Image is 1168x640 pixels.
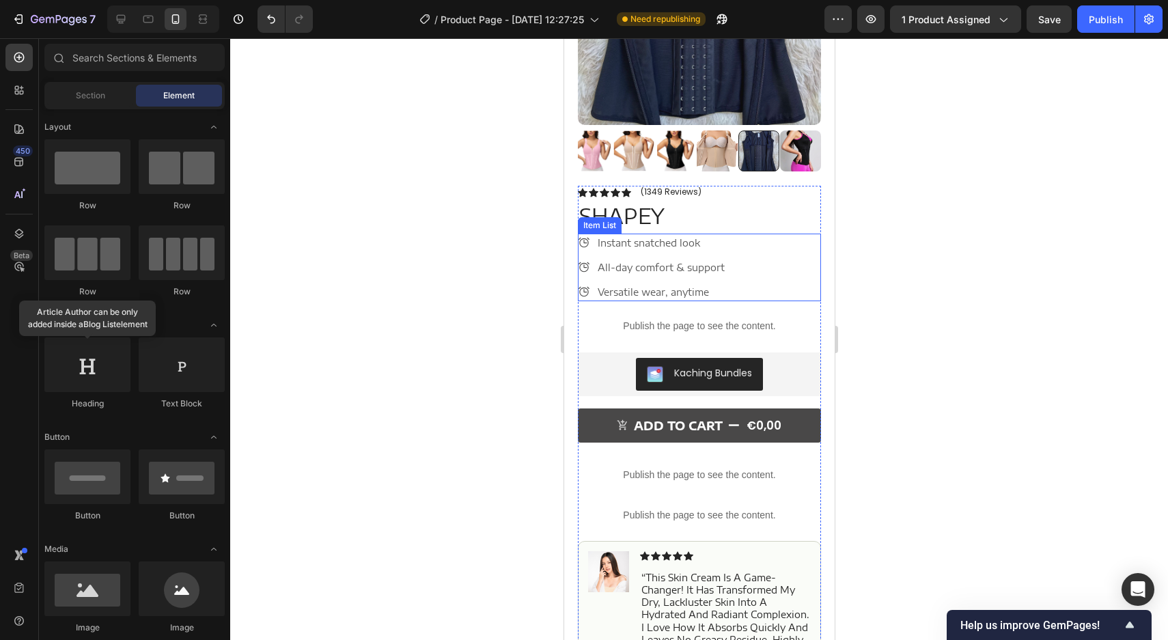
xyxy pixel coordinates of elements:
div: Image [44,622,130,634]
div: Text Block [139,398,225,410]
span: Button [44,431,70,443]
span: Media [44,543,68,555]
div: Row [44,199,130,212]
div: Open Intercom Messenger [1122,573,1154,606]
div: Beta [10,250,33,261]
span: Need republishing [630,13,700,25]
div: Button [44,510,130,522]
div: Button [139,510,225,522]
div: Image [139,622,225,634]
span: Section [76,89,105,102]
div: Publish [1089,12,1123,27]
div: Row [139,199,225,212]
input: Search Sections & Elements [44,44,225,71]
div: 450 [13,145,33,156]
button: 1 product assigned [890,5,1021,33]
span: 1 product assigned [902,12,990,27]
div: Row [44,286,130,298]
button: 7 [5,5,102,33]
span: Text [44,319,61,331]
iframe: Design area [564,38,835,640]
span: Toggle open [203,426,225,448]
span: Toggle open [203,538,225,560]
div: Undo/Redo [258,5,313,33]
p: 7 [89,11,96,27]
span: / [434,12,438,27]
p: “this skin cream is a game-changer! it has transformed my dry, lackluster skin into a hydrated an... [77,533,245,620]
button: Save [1027,5,1072,33]
span: Element [163,89,195,102]
span: Toggle open [203,116,225,138]
div: Heading [44,398,130,410]
span: Layout [44,121,71,133]
button: Show survey - Help us improve GemPages! [960,617,1138,633]
span: Product Page - [DATE] 12:27:25 [441,12,584,27]
span: Toggle open [203,314,225,336]
span: Save [1038,14,1061,25]
div: Row [139,286,225,298]
span: Help us improve GemPages! [960,619,1122,632]
button: Publish [1077,5,1135,33]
